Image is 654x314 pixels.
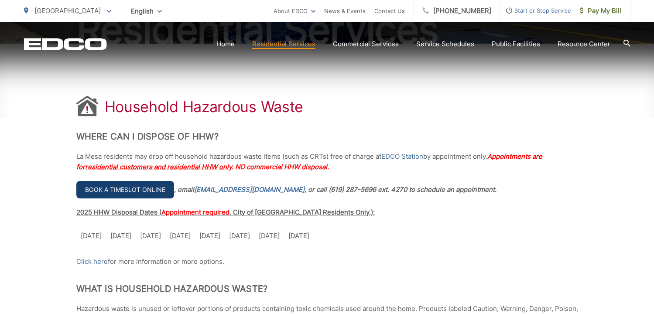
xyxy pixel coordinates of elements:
td: [DATE] [284,226,314,246]
p: for more information or more options. [76,256,578,267]
span: Appointments are for . NO commercial HHW disposal. [76,152,542,171]
span: residential customers and residential HHW only [85,163,232,171]
a: Contact Us [374,6,405,16]
span: Pay My Bill [580,6,621,16]
h2: Where Can I Dispose of HHW? [76,131,578,142]
span: 2025 HHW Disposal Dates ( . City of [GEOGRAPHIC_DATA] Residents Only.): [76,208,375,216]
span: [GEOGRAPHIC_DATA] [34,7,101,15]
a: Book a timeslot online [76,181,174,198]
td: [DATE] [195,226,225,246]
a: Home [216,39,235,49]
p: [DATE] [170,231,191,241]
a: Public Facilities [492,39,540,49]
p: [DATE] [110,231,131,241]
a: EDCD logo. Return to the homepage. [24,38,107,50]
em: , email , or call (619) 287-5696 ext. 4270 to schedule an appointment. [174,185,496,194]
td: [DATE] [136,226,165,246]
td: [DATE] [254,226,284,246]
h2: What is Household Hazardous Waste? [76,283,578,294]
a: News & Events [324,6,366,16]
p: La Mesa residents may drop off household hazardous waste items (such as CRTs) free of charge at b... [76,151,578,172]
span: Appointment required [161,208,229,216]
a: About EDCO [274,6,315,16]
a: Resource Center [558,39,610,49]
h1: Household Hazardous Waste [105,98,304,116]
td: [DATE] [225,226,254,246]
td: [DATE] [76,226,106,246]
span: English [124,3,168,19]
a: Click here [76,256,108,267]
a: Commercial Services [333,39,399,49]
a: Service Schedules [416,39,474,49]
a: EDCO Station [381,151,423,162]
a: Residential Services [252,39,315,49]
a: [EMAIL_ADDRESS][DOMAIN_NAME] [194,184,305,195]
